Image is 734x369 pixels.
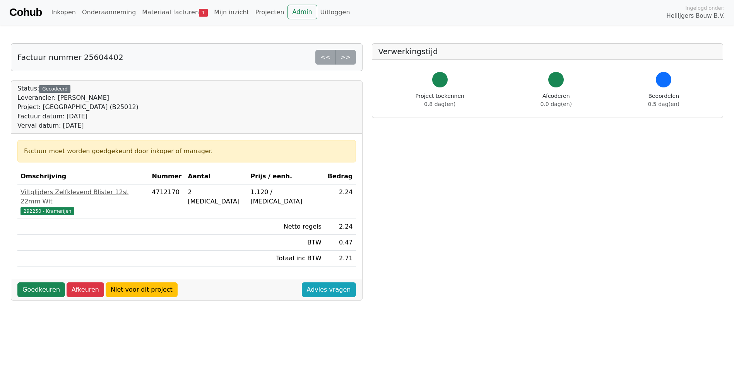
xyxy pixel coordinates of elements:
[79,5,139,20] a: Onderaanneming
[149,169,185,184] th: Nummer
[9,3,42,22] a: Cohub
[211,5,252,20] a: Mijn inzicht
[248,251,325,266] td: Totaal inc BTW
[325,235,356,251] td: 0.47
[17,112,139,121] div: Factuur datum: [DATE]
[252,5,287,20] a: Projecten
[17,53,123,62] h5: Factuur nummer 25604402
[24,147,349,156] div: Factuur moet worden goedgekeurd door inkoper of manager.
[325,251,356,266] td: 2.71
[325,219,356,235] td: 2.24
[48,5,79,20] a: Inkopen
[248,169,325,184] th: Prijs / eenh.
[541,92,572,108] div: Afcoderen
[39,85,70,93] div: Gecodeerd
[185,169,247,184] th: Aantal
[21,188,146,215] a: Viltglijders Zelfklevend Blister 12st 22mm Wit292250 - Kramerijen
[287,5,317,19] a: Admin
[17,169,149,184] th: Omschrijving
[325,169,356,184] th: Bedrag
[17,282,65,297] a: Goedkeuren
[21,188,146,206] div: Viltglijders Zelfklevend Blister 12st 22mm Wit
[149,184,185,219] td: 4712170
[317,5,353,20] a: Uitloggen
[541,101,572,107] span: 0.0 dag(en)
[325,184,356,219] td: 2.24
[17,102,139,112] div: Project: [GEOGRAPHIC_DATA] (B25012)
[67,282,104,297] a: Afkeuren
[21,207,74,215] span: 292250 - Kramerijen
[685,4,725,12] span: Ingelogd onder:
[17,84,139,130] div: Status:
[17,93,139,102] div: Leverancier: [PERSON_NAME]
[17,121,139,130] div: Verval datum: [DATE]
[648,101,679,107] span: 0.5 dag(en)
[424,101,455,107] span: 0.8 dag(en)
[199,9,208,17] span: 1
[248,219,325,235] td: Netto regels
[666,12,725,20] span: Heilijgers Bouw B.V.
[302,282,356,297] a: Advies vragen
[106,282,178,297] a: Niet voor dit project
[251,188,322,206] div: 1.120 / [MEDICAL_DATA]
[416,92,464,108] div: Project toekennen
[188,188,244,206] div: 2 [MEDICAL_DATA]
[648,92,679,108] div: Beoordelen
[378,47,717,56] h5: Verwerkingstijd
[248,235,325,251] td: BTW
[139,5,211,20] a: Materiaal facturen1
